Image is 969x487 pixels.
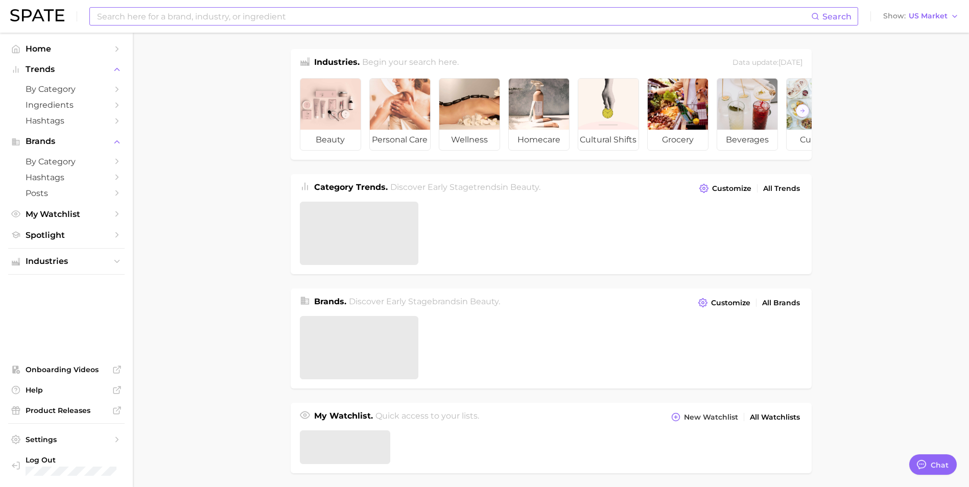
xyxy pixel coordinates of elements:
[8,41,125,57] a: Home
[26,137,107,146] span: Brands
[439,130,500,150] span: wellness
[8,185,125,201] a: Posts
[909,13,948,19] span: US Market
[26,173,107,182] span: Hashtags
[300,78,361,151] a: beauty
[787,130,847,150] span: culinary
[314,297,346,306] span: Brands .
[26,257,107,266] span: Industries
[750,413,800,422] span: All Watchlists
[883,13,906,19] span: Show
[697,181,753,196] button: Customize
[508,78,570,151] a: homecare
[375,410,479,424] h2: Quick access to your lists.
[711,299,750,307] span: Customize
[26,84,107,94] span: by Category
[26,209,107,219] span: My Watchlist
[509,130,569,150] span: homecare
[717,130,777,150] span: beverages
[881,10,961,23] button: ShowUS Market
[8,97,125,113] a: Ingredients
[8,362,125,377] a: Onboarding Videos
[8,134,125,149] button: Brands
[696,296,752,310] button: Customize
[796,104,809,117] button: Scroll Right
[26,230,107,240] span: Spotlight
[8,113,125,129] a: Hashtags
[26,65,107,74] span: Trends
[26,385,107,395] span: Help
[647,78,708,151] a: grocery
[8,62,125,77] button: Trends
[8,81,125,97] a: by Category
[470,297,499,306] span: beauty
[510,182,539,192] span: beauty
[26,188,107,198] span: Posts
[669,410,740,424] button: New Watchlist
[712,184,751,193] span: Customize
[439,78,500,151] a: wellness
[26,435,107,444] span: Settings
[26,100,107,110] span: Ingredients
[300,130,361,150] span: beauty
[349,297,500,306] span: Discover Early Stage brands in .
[26,365,107,374] span: Onboarding Videos
[26,157,107,166] span: by Category
[786,78,847,151] a: culinary
[314,56,360,70] h1: Industries.
[578,78,639,151] a: cultural shifts
[26,44,107,54] span: Home
[362,56,459,70] h2: Begin your search here.
[26,455,123,465] span: Log Out
[762,299,800,307] span: All Brands
[8,227,125,243] a: Spotlight
[8,432,125,447] a: Settings
[314,410,373,424] h1: My Watchlist.
[369,78,431,151] a: personal care
[822,12,852,21] span: Search
[314,182,388,192] span: Category Trends .
[26,406,107,415] span: Product Releases
[732,56,802,70] div: Data update: [DATE]
[8,452,125,479] a: Log out. Currently logged in with e-mail alyons@naturalfactors.com.
[8,254,125,269] button: Industries
[763,184,800,193] span: All Trends
[578,130,639,150] span: cultural shifts
[760,296,802,310] a: All Brands
[8,382,125,398] a: Help
[717,78,778,151] a: beverages
[761,182,802,196] a: All Trends
[370,130,430,150] span: personal care
[96,8,811,25] input: Search here for a brand, industry, or ingredient
[10,9,64,21] img: SPATE
[8,403,125,418] a: Product Releases
[390,182,540,192] span: Discover Early Stage trends in .
[26,116,107,126] span: Hashtags
[8,169,125,185] a: Hashtags
[684,413,738,422] span: New Watchlist
[648,130,708,150] span: grocery
[8,206,125,222] a: My Watchlist
[747,410,802,424] a: All Watchlists
[8,154,125,169] a: by Category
